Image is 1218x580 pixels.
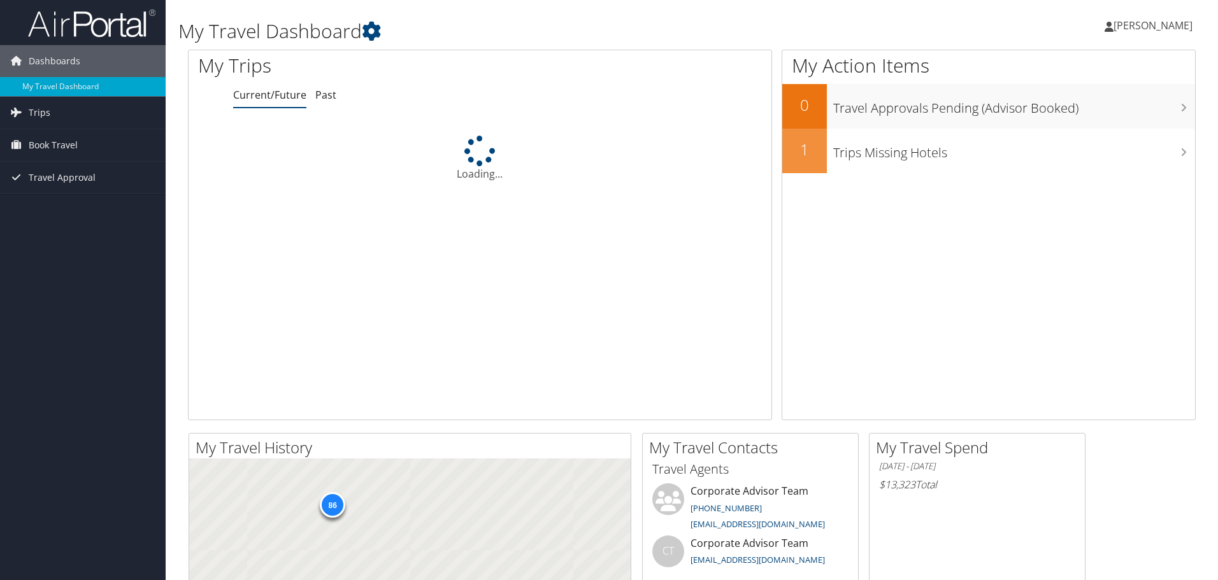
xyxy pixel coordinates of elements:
[198,52,519,79] h1: My Trips
[189,136,771,181] div: Loading...
[649,437,858,458] h2: My Travel Contacts
[646,483,855,535] li: Corporate Advisor Team
[29,45,80,77] span: Dashboards
[1105,6,1205,45] a: [PERSON_NAME]
[691,502,762,514] a: [PHONE_NUMBER]
[691,518,825,530] a: [EMAIL_ADDRESS][DOMAIN_NAME]
[646,535,855,577] li: Corporate Advisor Team
[29,129,78,161] span: Book Travel
[782,52,1195,79] h1: My Action Items
[876,437,1085,458] h2: My Travel Spend
[879,460,1075,472] h6: [DATE] - [DATE]
[29,162,96,194] span: Travel Approval
[833,93,1195,117] h3: Travel Approvals Pending (Advisor Booked)
[320,492,345,517] div: 86
[652,460,849,478] h3: Travel Agents
[1114,18,1193,32] span: [PERSON_NAME]
[29,97,50,129] span: Trips
[315,88,336,102] a: Past
[879,477,915,492] span: $13,323
[196,437,631,458] h2: My Travel History
[233,88,306,102] a: Current/Future
[691,554,825,565] a: [EMAIL_ADDRESS][DOMAIN_NAME]
[782,139,827,160] h2: 1
[652,535,684,567] div: CT
[833,138,1195,162] h3: Trips Missing Hotels
[28,8,155,38] img: airportal-logo.png
[178,18,863,45] h1: My Travel Dashboard
[782,84,1195,129] a: 0Travel Approvals Pending (Advisor Booked)
[782,129,1195,173] a: 1Trips Missing Hotels
[782,94,827,116] h2: 0
[879,477,1075,492] h6: Total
